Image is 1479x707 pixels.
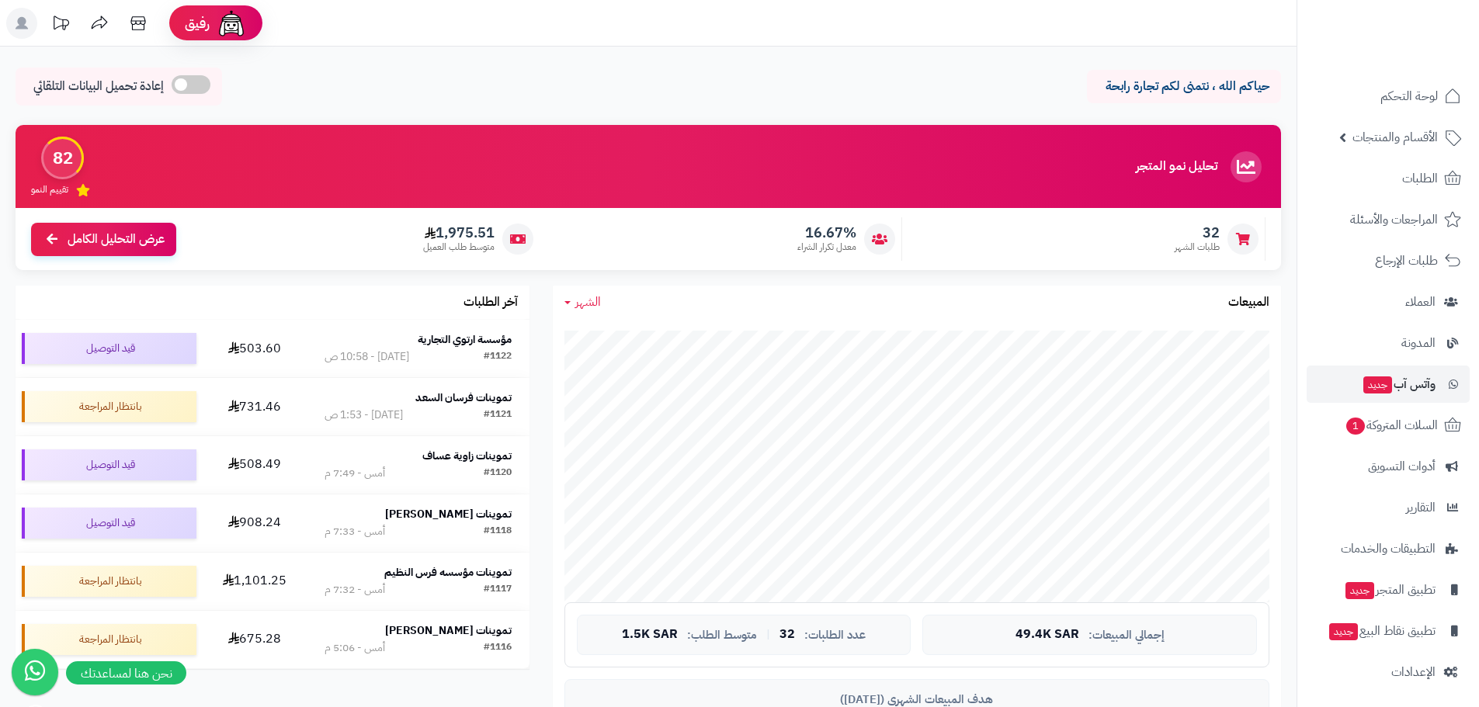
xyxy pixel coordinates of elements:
a: طلبات الإرجاع [1307,242,1470,279]
a: السلات المتروكة1 [1307,407,1470,444]
a: عرض التحليل الكامل [31,223,176,256]
span: جديد [1363,376,1392,393]
strong: تموينات زاوية عساف [422,448,512,464]
td: 731.46 [203,378,307,435]
span: متوسط الطلب: [687,629,757,642]
h3: المبيعات [1228,296,1269,310]
span: 32 [1175,224,1220,241]
a: المدونة [1307,324,1470,362]
span: | [766,629,770,640]
a: تحديثات المنصة [41,8,80,43]
div: أمس - 7:49 م [325,466,385,481]
a: الطلبات [1307,160,1470,197]
a: وآتس آبجديد [1307,366,1470,403]
div: #1120 [484,466,512,481]
strong: تموينات [PERSON_NAME] [385,506,512,522]
div: [DATE] - 1:53 ص [325,407,403,423]
div: بانتظار المراجعة [22,566,196,597]
h3: آخر الطلبات [463,296,518,310]
span: 49.4K SAR [1016,628,1079,642]
div: قيد التوصيل [22,449,196,480]
div: بانتظار المراجعة [22,624,196,655]
div: بانتظار المراجعة [22,391,196,422]
span: جديد [1329,623,1358,640]
h3: تحليل نمو المتجر [1136,160,1217,174]
span: إعادة تحميل البيانات التلقائي [33,78,164,95]
strong: تموينات مؤسسه فرس النظيم [384,564,512,581]
span: طلبات الإرجاع [1375,250,1438,272]
td: 675.28 [203,611,307,668]
a: الشهر [564,293,601,311]
span: متوسط طلب العميل [423,241,495,254]
img: logo-2.png [1373,42,1464,75]
span: الشهر [575,293,601,311]
a: الإعدادات [1307,653,1470,691]
td: 908.24 [203,494,307,552]
strong: مؤسسة ارتوي التجارية [418,331,512,348]
div: #1116 [484,640,512,656]
span: إجمالي المبيعات: [1088,629,1165,642]
span: 32 [779,628,795,642]
div: #1117 [484,582,512,598]
span: تقييم النمو [31,183,68,196]
a: تطبيق المتجرجديد [1307,571,1470,608]
div: قيد التوصيل [22,508,196,539]
td: 508.49 [203,436,307,494]
span: تطبيق نقاط البيع [1328,620,1436,642]
div: أمس - 5:06 م [325,640,385,656]
span: 1.5K SAR [622,628,678,642]
span: عدد الطلبات: [804,629,866,642]
span: تطبيق المتجر [1344,579,1436,601]
span: العملاء [1405,291,1436,313]
img: ai-face.png [216,8,247,39]
span: جديد [1345,582,1374,599]
span: الإعدادات [1391,661,1436,683]
span: 1,975.51 [423,224,495,241]
span: السلات المتروكة [1345,414,1438,436]
a: التقارير [1307,489,1470,526]
a: أدوات التسويق [1307,448,1470,485]
span: أدوات التسويق [1368,456,1436,477]
span: عرض التحليل الكامل [68,230,165,248]
td: 1,101.25 [203,553,307,610]
span: معدل تكرار الشراء [797,241,856,254]
div: #1122 [484,349,512,365]
strong: تموينات [PERSON_NAME] [385,622,512,639]
div: #1121 [484,407,512,423]
div: [DATE] - 10:58 ص [325,349,409,365]
span: 1 [1346,418,1365,435]
span: 16.67% [797,224,856,241]
div: أمس - 7:33 م [325,524,385,539]
div: قيد التوصيل [22,333,196,364]
div: أمس - 7:32 م [325,582,385,598]
a: العملاء [1307,283,1470,321]
span: التقارير [1406,497,1436,518]
span: لوحة التحكم [1380,85,1438,107]
p: حياكم الله ، نتمنى لكم تجارة رابحة [1099,78,1269,95]
span: التطبيقات والخدمات [1341,538,1436,560]
strong: تموينات فرسان السعد [415,390,512,406]
a: تطبيق نقاط البيعجديد [1307,612,1470,650]
span: المدونة [1401,332,1436,354]
a: لوحة التحكم [1307,78,1470,115]
span: وآتس آب [1362,373,1436,395]
span: طلبات الشهر [1175,241,1220,254]
a: المراجعات والأسئلة [1307,201,1470,238]
a: التطبيقات والخدمات [1307,530,1470,567]
span: المراجعات والأسئلة [1350,209,1438,230]
span: الأقسام والمنتجات [1352,126,1438,148]
span: رفيق [185,14,210,33]
td: 503.60 [203,320,307,377]
span: الطلبات [1402,168,1438,189]
div: #1118 [484,524,512,539]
